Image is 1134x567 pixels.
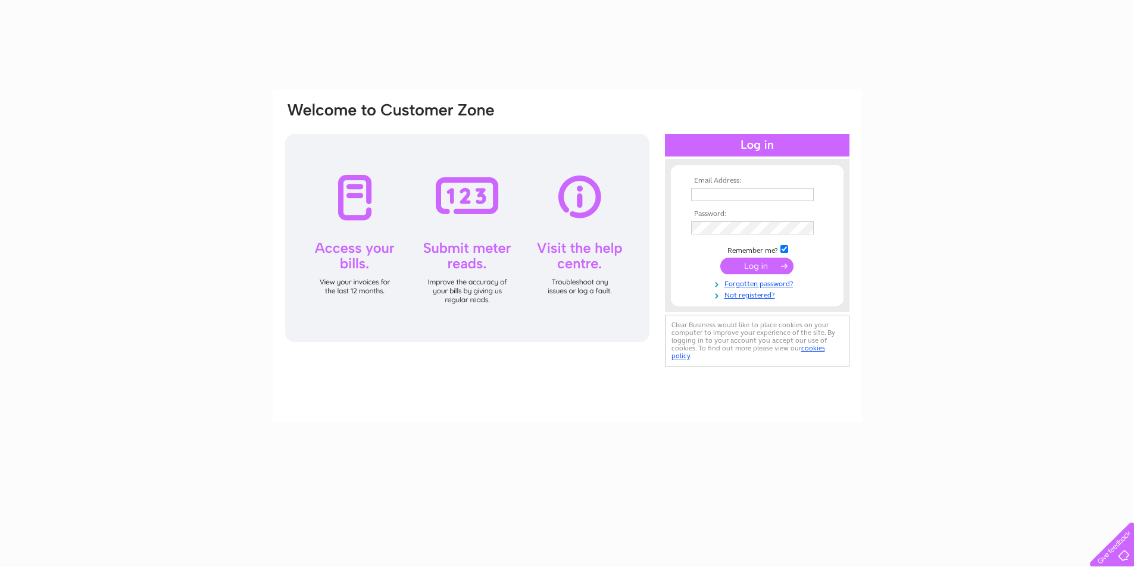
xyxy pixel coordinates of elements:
[688,243,826,255] td: Remember me?
[671,344,825,360] a: cookies policy
[691,277,826,289] a: Forgotten password?
[665,315,849,366] div: Clear Business would like to place cookies on your computer to improve your experience of the sit...
[688,210,826,218] th: Password:
[720,258,794,274] input: Submit
[691,289,826,300] a: Not registered?
[688,177,826,185] th: Email Address:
